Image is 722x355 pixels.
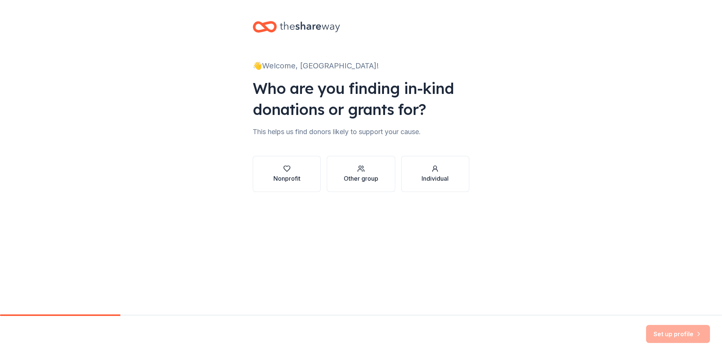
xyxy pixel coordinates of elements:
[401,156,469,192] button: Individual
[253,156,321,192] button: Nonprofit
[327,156,395,192] button: Other group
[253,126,469,138] div: This helps us find donors likely to support your cause.
[253,78,469,120] div: Who are you finding in-kind donations or grants for?
[344,174,378,183] div: Other group
[422,174,449,183] div: Individual
[253,60,469,72] div: 👋 Welcome, [GEOGRAPHIC_DATA]!
[273,174,300,183] div: Nonprofit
